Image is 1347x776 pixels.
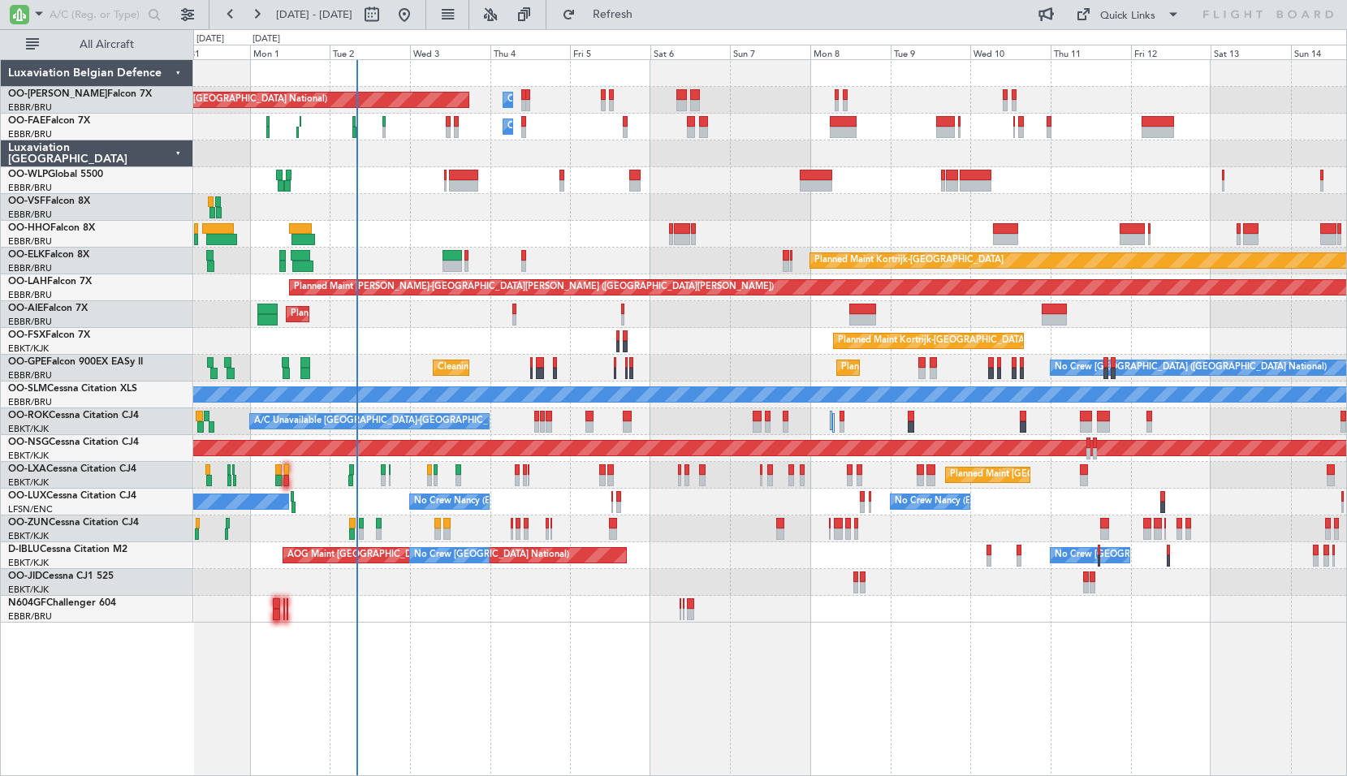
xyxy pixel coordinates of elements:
a: OO-JIDCessna CJ1 525 [8,571,114,581]
div: Planned Maint [GEOGRAPHIC_DATA] ([GEOGRAPHIC_DATA] National) [950,463,1244,487]
div: Mon 1 [250,45,330,59]
div: Planned Maint [GEOGRAPHIC_DATA] ([GEOGRAPHIC_DATA] National) [841,356,1135,380]
span: OO-ROK [8,411,49,420]
div: Thu 4 [490,45,571,59]
span: OO-SLM [8,384,47,394]
a: EBKT/KJK [8,557,49,569]
div: Thu 11 [1051,45,1131,59]
div: [DATE] [196,32,224,46]
div: Planned Maint Kortrijk-[GEOGRAPHIC_DATA] [814,248,1004,273]
a: EBBR/BRU [8,369,52,382]
div: Tue 9 [891,45,971,59]
div: No Crew Nancy (Essey) [414,489,511,514]
a: OO-HHOFalcon 8X [8,223,95,233]
span: All Aircraft [42,39,171,50]
a: OO-ROKCessna Citation CJ4 [8,411,139,420]
a: EBBR/BRU [8,262,52,274]
div: Sun 31 [170,45,250,59]
div: Mon 8 [810,45,891,59]
a: EBBR/BRU [8,182,52,194]
div: Owner Melsbroek Air Base [507,88,618,112]
a: OO-WLPGlobal 5500 [8,170,103,179]
span: OO-LAH [8,277,47,287]
a: EBBR/BRU [8,610,52,623]
div: No Crew [GEOGRAPHIC_DATA] ([GEOGRAPHIC_DATA] National) [1055,356,1327,380]
a: EBBR/BRU [8,128,52,140]
span: OO-ELK [8,250,45,260]
button: Quick Links [1068,2,1188,28]
div: Planned Maint Kortrijk-[GEOGRAPHIC_DATA] [838,329,1027,353]
a: N604GFChallenger 604 [8,598,116,608]
a: OO-GPEFalcon 900EX EASy II [8,357,143,367]
a: EBBR/BRU [8,209,52,221]
a: EBKT/KJK [8,423,49,435]
div: Planned Maint [PERSON_NAME]-[GEOGRAPHIC_DATA][PERSON_NAME] ([GEOGRAPHIC_DATA][PERSON_NAME]) [294,275,774,300]
span: N604GF [8,598,46,608]
div: Fri 12 [1131,45,1211,59]
a: EBBR/BRU [8,235,52,248]
a: EBKT/KJK [8,584,49,596]
a: OO-ZUNCessna Citation CJ4 [8,518,139,528]
a: EBKT/KJK [8,530,49,542]
span: [DATE] - [DATE] [276,7,352,22]
div: Fri 5 [570,45,650,59]
a: EBBR/BRU [8,289,52,301]
a: OO-NSGCessna Citation CJ4 [8,438,139,447]
span: OO-VSF [8,196,45,206]
a: D-IBLUCessna Citation M2 [8,545,127,554]
a: EBBR/BRU [8,101,52,114]
span: OO-FSX [8,330,45,340]
span: D-IBLU [8,545,40,554]
a: OO-FAEFalcon 7X [8,116,90,126]
div: Wed 10 [970,45,1051,59]
div: Owner Melsbroek Air Base [507,114,618,139]
span: OO-WLP [8,170,48,179]
div: Cleaning [GEOGRAPHIC_DATA] ([GEOGRAPHIC_DATA] National) [438,356,709,380]
span: OO-FAE [8,116,45,126]
div: Tue 2 [330,45,410,59]
button: Refresh [555,2,652,28]
a: EBBR/BRU [8,316,52,328]
a: OO-LAHFalcon 7X [8,277,92,287]
span: Refresh [579,9,647,20]
span: OO-GPE [8,357,46,367]
span: OO-AIE [8,304,43,313]
span: OO-ZUN [8,518,49,528]
span: OO-LUX [8,491,46,501]
div: Sun 7 [730,45,810,59]
div: Sat 6 [650,45,731,59]
a: OO-[PERSON_NAME]Falcon 7X [8,89,152,99]
div: A/C Unavailable [GEOGRAPHIC_DATA]-[GEOGRAPHIC_DATA] [254,409,513,433]
div: [DATE] [253,32,280,46]
span: OO-NSG [8,438,49,447]
div: No Crew [GEOGRAPHIC_DATA] ([GEOGRAPHIC_DATA] National) [1055,543,1327,567]
input: A/C (Reg. or Type) [50,2,143,27]
a: OO-LXACessna Citation CJ4 [8,464,136,474]
a: OO-AIEFalcon 7X [8,304,88,313]
a: LFSN/ENC [8,503,53,515]
a: OO-SLMCessna Citation XLS [8,384,137,394]
span: OO-LXA [8,464,46,474]
div: No Crew [GEOGRAPHIC_DATA] ([GEOGRAPHIC_DATA] National) [414,543,686,567]
span: OO-JID [8,571,42,581]
a: EBBR/BRU [8,396,52,408]
a: EBKT/KJK [8,476,49,489]
a: OO-FSXFalcon 7X [8,330,90,340]
span: OO-HHO [8,223,50,233]
div: Wed 3 [410,45,490,59]
div: Sat 13 [1211,45,1291,59]
div: Quick Links [1100,8,1155,24]
a: OO-LUXCessna Citation CJ4 [8,491,136,501]
a: EBKT/KJK [8,343,49,355]
a: OO-VSFFalcon 8X [8,196,90,206]
div: AOG Maint [GEOGRAPHIC_DATA] ([GEOGRAPHIC_DATA] National) [287,543,569,567]
button: All Aircraft [18,32,176,58]
a: EBKT/KJK [8,450,49,462]
a: OO-ELKFalcon 8X [8,250,89,260]
div: Planned Maint [GEOGRAPHIC_DATA] ([GEOGRAPHIC_DATA]) [291,302,546,326]
div: No Crew Nancy (Essey) [895,489,991,514]
span: OO-[PERSON_NAME] [8,89,107,99]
